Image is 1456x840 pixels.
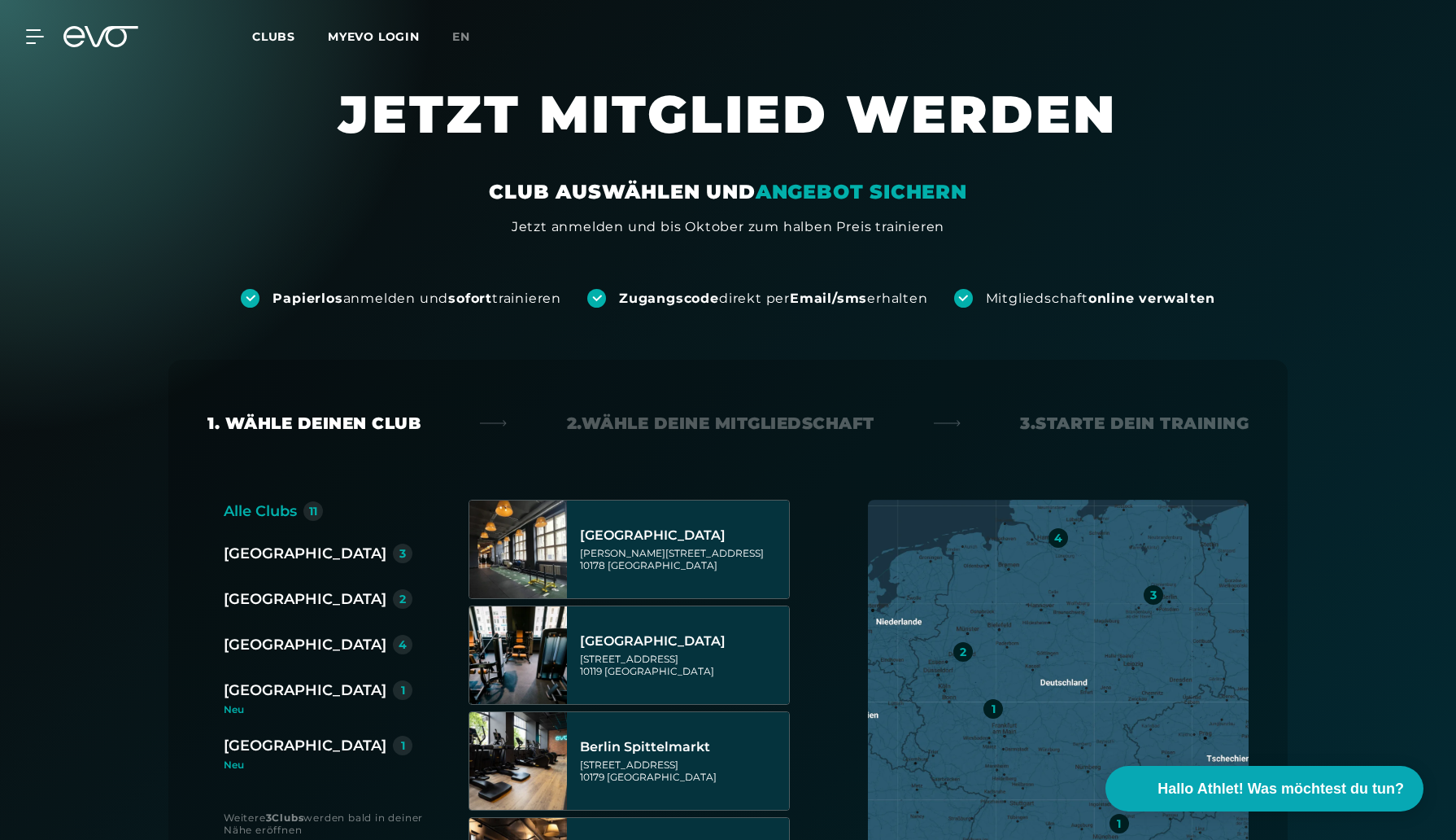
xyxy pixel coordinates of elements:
[1150,589,1157,601] div: 3
[960,646,966,658] div: 2
[1105,766,1423,812] button: Hallo Athlet! Was möchtest du tun?
[1157,778,1404,800] span: Hallo Athlet! Was möchtest du tun?
[401,740,405,751] div: 1
[224,633,386,656] div: [GEOGRAPHIC_DATA]
[580,633,784,650] div: [GEOGRAPHIC_DATA]
[252,28,328,44] a: Clubs
[224,500,297,523] div: Alle Clubs
[224,734,386,757] div: [GEOGRAPHIC_DATA]
[224,705,425,715] div: Neu
[266,812,272,824] strong: 3
[469,606,567,704] img: Berlin Rosenthaler Platz
[469,712,567,810] img: Berlin Spittelmarkt
[489,179,966,205] div: CLUB AUSWÄHLEN UND
[207,412,421,435] div: 1. Wähle deinen Club
[224,588,386,610] div: [GEOGRAPHIC_DATA]
[580,527,784,544] div: [GEOGRAPHIC_DATA]
[272,812,303,824] strong: Clubs
[452,28,490,46] a: en
[619,290,927,308] div: direkt per erhalten
[399,548,406,559] div: 3
[756,180,967,203] em: ANGEBOT SICHERN
[580,653,784,677] div: [STREET_ADDRESS] 10119 [GEOGRAPHIC_DATA]
[328,29,420,44] a: MYEVO LOGIN
[452,29,470,44] span: en
[580,759,784,783] div: [STREET_ADDRESS] 10179 [GEOGRAPHIC_DATA]
[272,291,342,306] strong: Papierlos
[580,739,784,755] div: Berlin Spittelmarkt
[790,291,867,306] strong: Email/sms
[399,593,406,605] div: 2
[1117,818,1121,829] div: 1
[1088,291,1215,306] strong: online verwalten
[252,29,295,44] span: Clubs
[224,542,386,565] div: [GEOGRAPHIC_DATA]
[580,547,784,571] div: [PERSON_NAME][STREET_ADDRESS] 10178 [GEOGRAPHIC_DATA]
[986,290,1215,308] div: Mitgliedschaft
[512,217,944,237] div: Jetzt anmelden und bis Oktober zum halben Preis trainieren
[224,679,386,702] div: [GEOGRAPHIC_DATA]
[1054,532,1062,544] div: 4
[399,639,407,650] div: 4
[224,812,436,836] div: Weitere werden bald in deiner Nähe eröffnen
[401,685,405,696] div: 1
[272,290,561,308] div: anmelden und trainieren
[224,760,412,770] div: Neu
[1020,412,1249,435] div: 3. Starte dein Training
[309,505,317,517] div: 11
[240,81,1216,179] h1: JETZT MITGLIED WERDEN
[567,412,874,435] div: 2. Wähle deine Mitgliedschaft
[619,291,719,306] strong: Zugangscode
[992,703,996,715] div: 1
[469,501,567,598] img: Berlin Alexanderplatz
[448,291,492,306] strong: sofort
